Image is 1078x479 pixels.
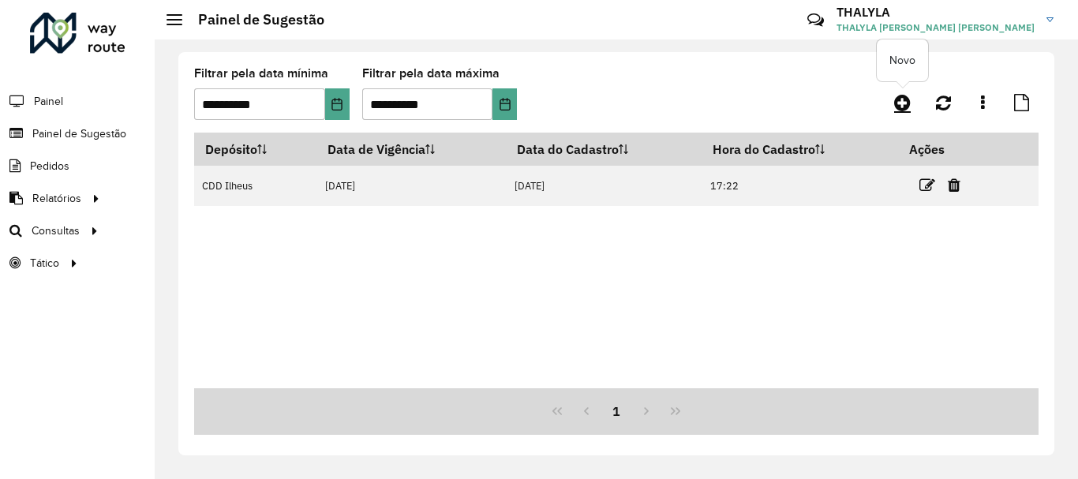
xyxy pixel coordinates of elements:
[601,396,631,426] button: 1
[799,3,833,37] a: Contato Rápido
[919,174,935,196] a: Editar
[325,88,350,120] button: Choose Date
[194,64,328,83] label: Filtrar pela data mínima
[194,166,316,206] td: CDD Ilheus
[702,166,898,206] td: 17:22
[316,166,506,206] td: [DATE]
[492,88,517,120] button: Choose Date
[32,223,80,239] span: Consultas
[32,125,126,142] span: Painel de Sugestão
[702,133,898,166] th: Hora do Cadastro
[877,39,928,81] div: Novo
[507,133,702,166] th: Data do Cadastro
[507,166,702,206] td: [DATE]
[30,158,69,174] span: Pedidos
[362,64,500,83] label: Filtrar pela data máxima
[837,21,1035,35] span: THALYLA [PERSON_NAME] [PERSON_NAME]
[194,133,316,166] th: Depósito
[32,190,81,207] span: Relatórios
[34,93,63,110] span: Painel
[899,133,994,166] th: Ações
[837,5,1035,20] h3: THALYLA
[182,11,324,28] h2: Painel de Sugestão
[948,174,960,196] a: Excluir
[30,255,59,271] span: Tático
[316,133,506,166] th: Data de Vigência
